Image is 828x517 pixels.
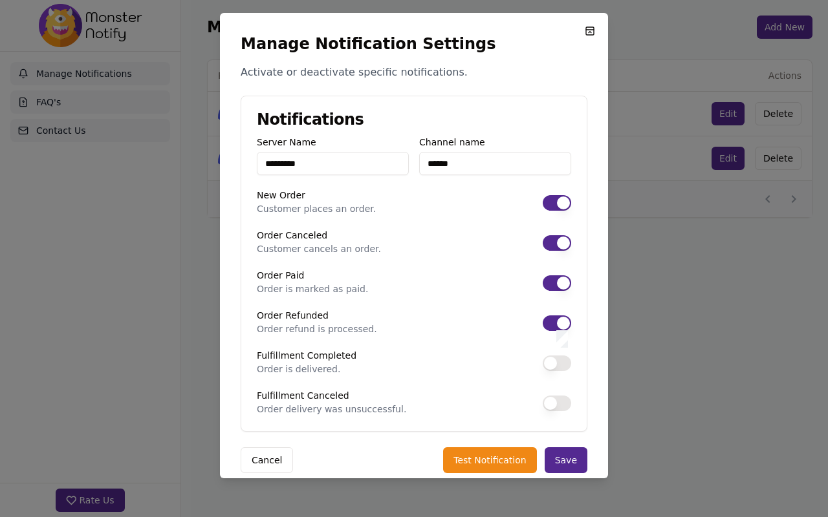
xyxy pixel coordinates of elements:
p: Order is delivered. [257,363,356,375]
p: Activate or deactivate specific notifications. [241,65,587,80]
p: Order delivery was unsuccessful. [257,403,406,416]
label: Order Canceled [257,230,327,240]
p: Customer places an order. [257,202,376,215]
p: Order is marked as paid. [257,282,368,295]
p: Order refund is processed. [257,322,377,335]
button: Save [545,447,587,473]
label: New Order [257,190,305,200]
label: Order Paid [257,270,304,280]
label: Order Refunded [257,310,329,321]
p: Customer cancels an order. [257,242,381,255]
label: Fulfillment Canceled [257,390,349,401]
button: Test Notification [443,447,536,473]
label: Channel name [419,137,485,147]
label: Server Name [257,137,316,147]
label: Fulfillment Completed [257,350,356,361]
button: Cancel [241,447,293,473]
h2: Manage Notification Settings [241,34,587,54]
h3: Notifications [257,112,571,127]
